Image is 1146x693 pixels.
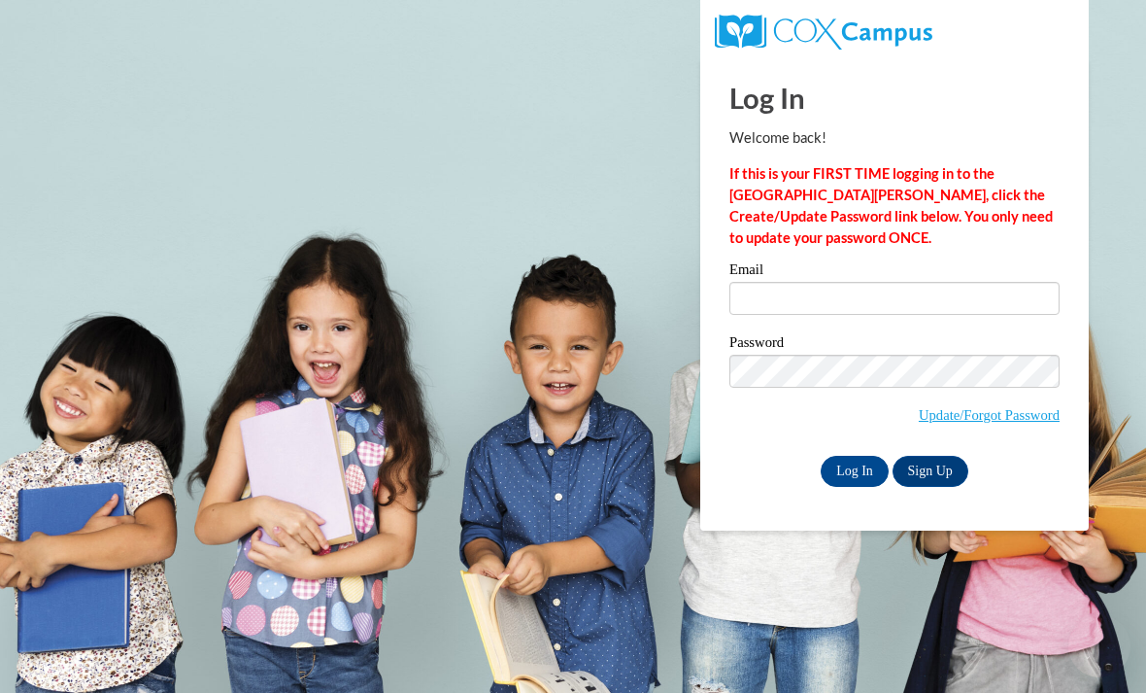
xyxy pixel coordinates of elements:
[729,78,1060,118] h1: Log In
[729,335,1060,355] label: Password
[821,456,889,487] input: Log In
[715,15,932,50] img: COX Campus
[919,407,1060,423] a: Update/Forgot Password
[729,127,1060,149] p: Welcome back!
[1068,615,1130,677] iframe: Button to launch messaging window
[729,165,1053,246] strong: If this is your FIRST TIME logging in to the [GEOGRAPHIC_DATA][PERSON_NAME], click the Create/Upd...
[893,456,968,487] a: Sign Up
[729,262,1060,282] label: Email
